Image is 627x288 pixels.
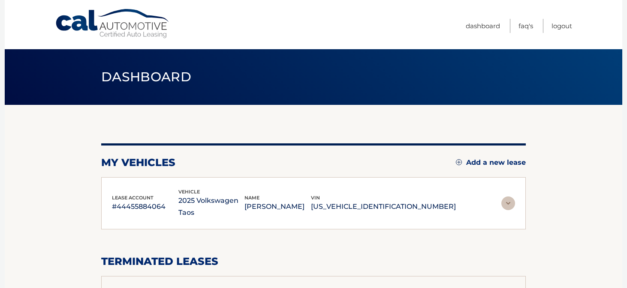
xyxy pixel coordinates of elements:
span: vin [311,195,320,201]
p: 2025 Volkswagen Taos [178,195,245,219]
img: add.svg [456,159,462,165]
a: Add a new lease [456,158,526,167]
h2: my vehicles [101,156,175,169]
a: Dashboard [466,19,500,33]
a: Logout [552,19,572,33]
h2: terminated leases [101,255,526,268]
p: [US_VEHICLE_IDENTIFICATION_NUMBER] [311,201,456,213]
a: FAQ's [518,19,533,33]
span: name [244,195,259,201]
img: accordion-rest.svg [501,196,515,210]
a: Cal Automotive [55,9,171,39]
p: [PERSON_NAME] [244,201,311,213]
p: #44455884064 [112,201,178,213]
span: lease account [112,195,154,201]
span: Dashboard [101,69,191,85]
span: vehicle [178,189,200,195]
